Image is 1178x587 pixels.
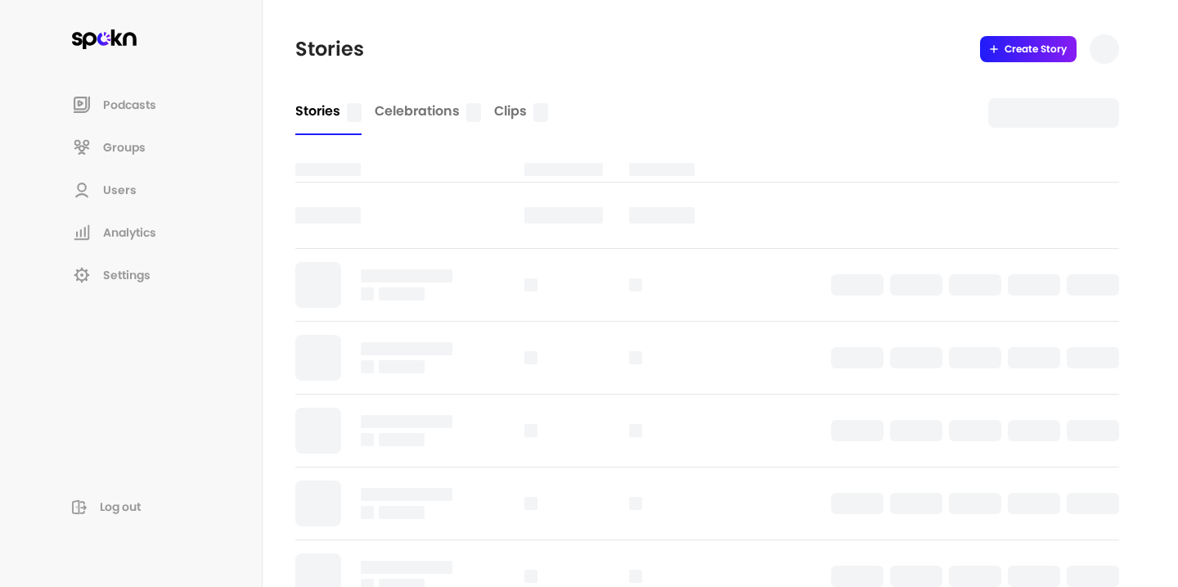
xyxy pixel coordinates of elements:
span: Stories [295,102,340,120]
a: Stories0 [295,88,362,135]
span: Create Story [1005,43,1067,56]
a: Podcasts [59,85,229,124]
a: Create Story [980,36,1077,62]
span: Log out [100,499,141,515]
a: Settings [59,255,229,295]
span: Analytics [103,224,156,241]
span: 0 [466,103,481,122]
span: Podcasts [103,97,156,113]
span: Users [103,182,137,198]
h1: Stories [295,36,364,62]
span: 0 [347,103,362,122]
a: Clips0 [494,88,548,135]
span: Settings [103,267,151,283]
button: Log out [59,492,229,522]
a: Celebrations0 [375,88,481,135]
span: Groups [103,139,146,156]
span: 0 [533,103,548,122]
span: Celebrations [375,102,460,120]
a: Analytics [59,213,229,252]
a: Groups [59,128,229,167]
span: Clips [494,102,527,120]
a: Users [59,170,229,210]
